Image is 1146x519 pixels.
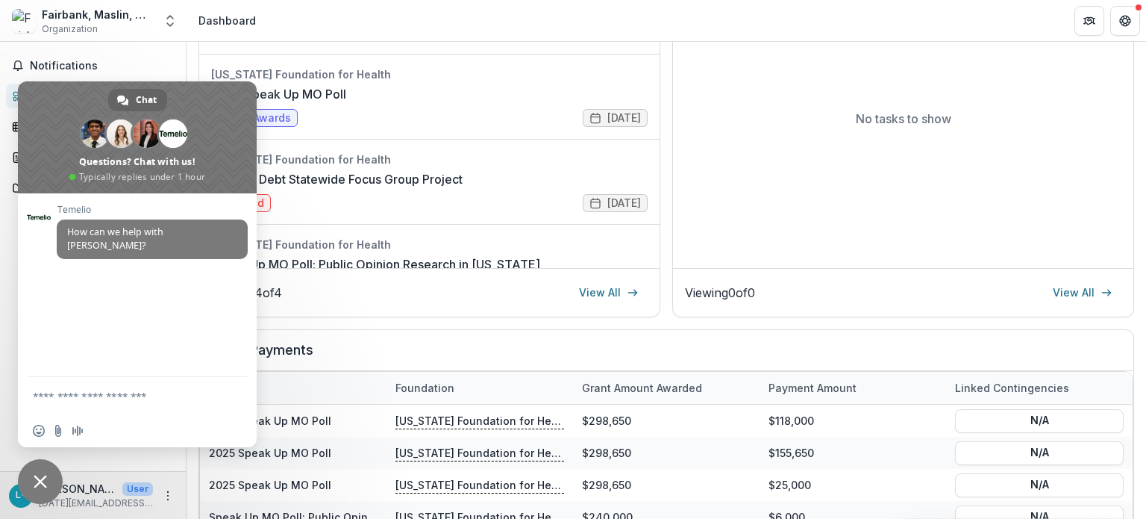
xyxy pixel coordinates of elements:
[6,145,180,170] a: Proposals
[573,380,711,396] div: Grant amount awarded
[395,444,564,461] p: [US_STATE] Foundation for Health
[57,205,248,215] span: Temelio
[946,372,1133,404] div: Linked Contingencies
[211,255,540,273] a: Speak Up MO Poll: Public Opinion Research in [US_STATE]
[39,497,153,510] p: [DATE][EMAIL_ADDRESS][DOMAIN_NAME]
[573,469,760,501] div: $298,650
[573,372,760,404] div: Grant amount awarded
[42,7,154,22] div: Fairbank, Maslin, Maullin, [PERSON_NAME] & Associates
[6,84,180,108] a: Dashboard
[395,476,564,493] p: [US_STATE] Foundation for Health
[573,437,760,469] div: $298,650
[209,414,331,427] a: 2025 Speak Up MO Poll
[67,226,163,252] span: How can we help with [PERSON_NAME]?
[211,85,346,103] a: 2025 Speak Up MO Poll
[573,405,760,437] div: $298,650
[12,9,36,33] img: Fairbank, Maslin, Maullin, Metz & Associates
[33,425,45,437] span: Insert an emoji
[42,22,98,36] span: Organization
[30,60,174,72] span: Notifications
[39,481,116,497] p: [PERSON_NAME] Del [PERSON_NAME] <[PERSON_NAME][EMAIL_ADDRESS][DOMAIN_NAME]>
[211,342,1121,370] h2: Grant Payments
[198,13,256,28] div: Dashboard
[955,441,1124,464] button: N/A
[52,425,64,437] span: Send a file
[760,372,946,404] div: Payment Amount
[386,372,573,404] div: Foundation
[955,408,1124,432] button: N/A
[136,89,157,111] span: Chat
[1074,6,1104,36] button: Partners
[395,412,564,429] p: [US_STATE] Foundation for Health
[946,380,1078,396] div: Linked Contingencies
[159,487,177,505] button: More
[760,405,946,437] div: $118,000
[200,372,386,404] div: Grant
[16,491,27,500] div: Lucia Del Puppo <lucia@fm3research.com>
[760,437,946,469] div: $155,650
[108,89,167,111] div: Chat
[209,447,331,459] a: 2025 Speak Up MO Poll
[6,175,180,200] a: Documents
[955,473,1124,497] button: N/A
[760,469,946,501] div: $25,000
[72,425,84,437] span: Audio message
[856,110,951,128] p: No tasks to show
[18,459,63,504] div: Close chat
[192,10,262,31] nav: breadcrumb
[570,281,648,305] a: View All
[33,390,209,403] textarea: Compose your message...
[160,6,181,36] button: Open entity switcher
[122,482,153,496] p: User
[1044,281,1121,305] a: View All
[685,284,755,302] p: Viewing 0 of 0
[760,380,865,396] div: Payment Amount
[209,479,331,491] a: 2025 Speak Up MO Poll
[211,170,463,188] a: Medical Debt Statewide Focus Group Project
[1110,6,1140,36] button: Get Help
[386,380,463,396] div: Foundation
[6,54,180,78] button: Notifications
[6,114,180,139] a: Tasks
